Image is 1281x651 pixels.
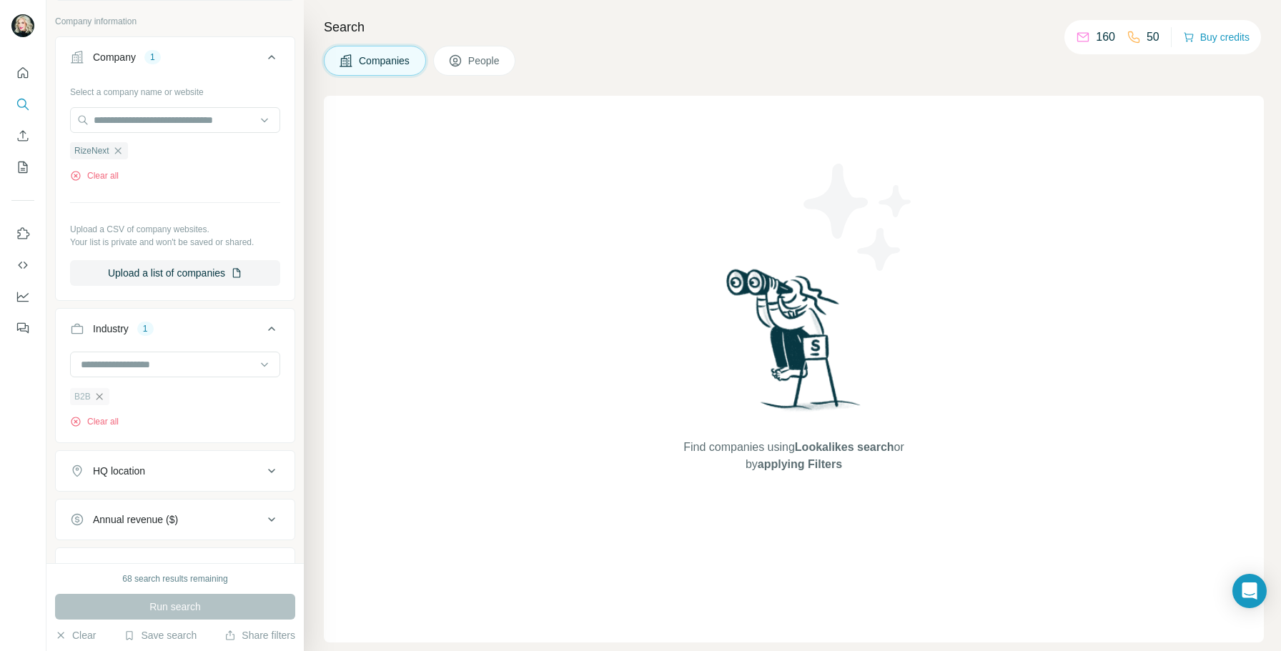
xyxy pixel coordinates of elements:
[1232,574,1267,608] div: Open Intercom Messenger
[11,123,34,149] button: Enrich CSV
[11,60,34,86] button: Quick start
[720,265,869,424] img: Surfe Illustration - Woman searching with binoculars
[11,14,34,37] img: Avatar
[137,322,154,335] div: 1
[468,54,501,68] span: People
[1183,27,1250,47] button: Buy credits
[11,315,34,341] button: Feedback
[93,50,136,64] div: Company
[56,454,295,488] button: HQ location
[224,628,295,642] button: Share filters
[324,17,1264,37] h4: Search
[11,252,34,278] button: Use Surfe API
[124,628,197,642] button: Save search
[11,221,34,247] button: Use Surfe on LinkedIn
[93,512,178,527] div: Annual revenue ($)
[1096,29,1115,46] p: 160
[122,572,227,585] div: 68 search results remaining
[55,15,295,28] p: Company information
[11,154,34,180] button: My lists
[70,236,280,249] p: Your list is private and won't be saved or shared.
[70,260,280,286] button: Upload a list of companies
[1147,29,1159,46] p: 50
[359,54,411,68] span: Companies
[93,561,169,575] div: Employees (size)
[11,91,34,117] button: Search
[56,551,295,585] button: Employees (size)
[11,284,34,309] button: Dashboard
[70,80,280,99] div: Select a company name or website
[794,153,923,282] img: Surfe Illustration - Stars
[74,144,109,157] span: RizeNext
[70,415,119,428] button: Clear all
[93,322,129,336] div: Industry
[795,441,894,453] span: Lookalikes search
[70,223,280,236] p: Upload a CSV of company websites.
[56,502,295,537] button: Annual revenue ($)
[758,458,842,470] span: applying Filters
[55,628,96,642] button: Clear
[679,439,908,473] span: Find companies using or by
[93,464,145,478] div: HQ location
[56,312,295,352] button: Industry1
[56,40,295,80] button: Company1
[74,390,91,403] span: B2B
[70,169,119,182] button: Clear all
[144,51,161,64] div: 1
